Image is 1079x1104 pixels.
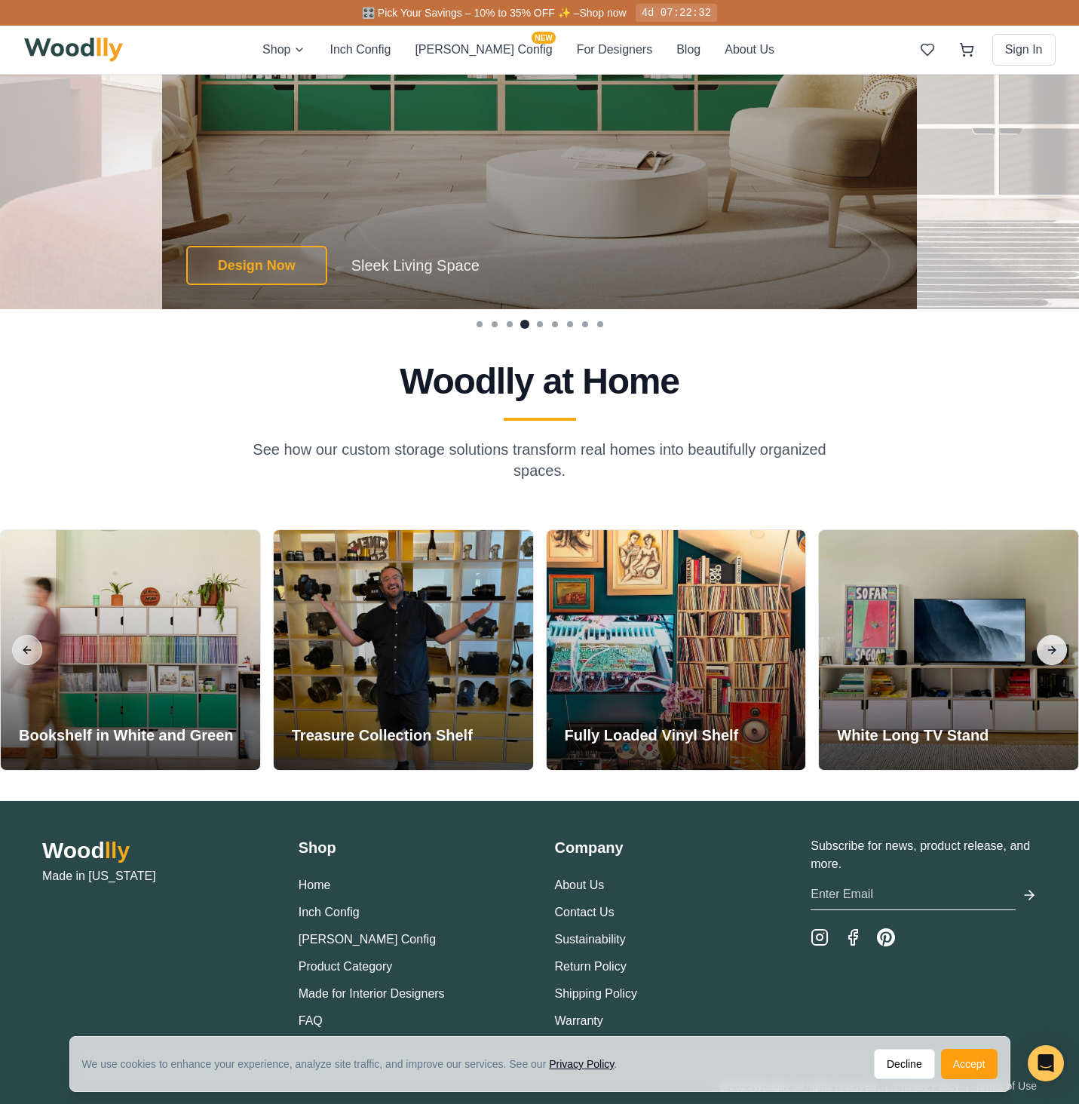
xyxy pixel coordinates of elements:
span: lly [105,838,130,863]
p: Subscribe for news, product release, and more. [811,837,1037,873]
img: Woodlly [24,38,124,62]
p: See how our custom storage solutions transform real homes into beautifully organized spaces. [250,439,829,481]
button: Inch Config [299,903,360,922]
button: Accept [941,1049,998,1079]
a: Made for Interior Designers [299,987,445,1000]
a: Warranty [555,1014,603,1027]
h3: Treasure Collection Shelf [292,725,473,746]
h2: Wood [42,837,268,864]
button: Shop [262,41,305,59]
a: Pinterest [877,928,895,946]
h2: Woodlly at Home [30,363,1050,400]
a: About Us [555,879,605,891]
input: Enter Email [811,879,1016,910]
h3: Fully Loaded Vinyl Shelf [565,725,739,746]
a: FAQ [299,1014,323,1027]
div: 4d 07:22:32 [636,4,717,22]
a: Shop now [579,7,626,19]
h3: White Long TV Stand [837,725,989,746]
button: Blog [676,41,700,59]
p: Sleek Living Space [351,255,480,276]
a: Sustainability [555,933,626,946]
button: Design Now [186,246,327,285]
a: Privacy Policy [549,1058,614,1070]
a: Product Category [299,960,393,973]
button: For Designers [577,41,652,59]
button: Inch Config [330,41,391,59]
span: 🎛️ Pick Your Savings – 10% to 35% OFF ✨ – [362,7,579,19]
button: [PERSON_NAME] Config [299,931,436,949]
a: Facebook [844,928,862,946]
a: Return Policy [555,960,627,973]
h3: Bookshelf in White and Green [19,725,233,746]
button: [PERSON_NAME] ConfigNEW [415,41,552,59]
a: Instagram [811,928,829,946]
button: About Us [725,41,774,59]
a: Shipping Policy [555,987,637,1000]
div: We use cookies to enhance your experience, analyze site traffic, and improve our services. See our . [82,1056,630,1072]
span: NEW [532,32,555,44]
div: Open Intercom Messenger [1028,1045,1064,1081]
a: Home [299,879,331,891]
h3: Company [555,837,781,858]
button: Sign In [992,34,1056,66]
button: Decline [874,1049,935,1079]
h3: Shop [299,837,525,858]
p: Made in [US_STATE] [42,867,268,885]
a: Contact Us [555,906,615,918]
